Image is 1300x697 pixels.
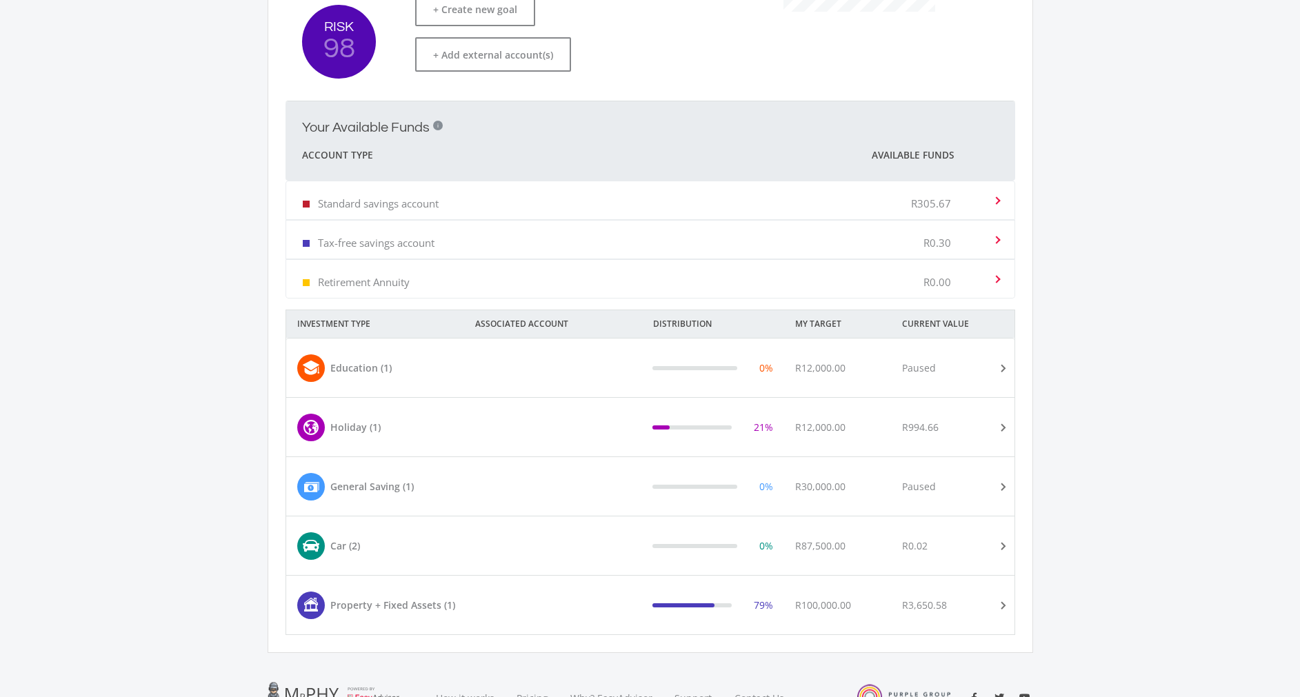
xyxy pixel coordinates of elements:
span: Account Type [302,147,373,163]
div: 0% [759,479,773,494]
p: R0.30 [923,236,951,250]
span: Available Funds [872,148,954,162]
p: R0.00 [923,275,951,289]
span: R12,000.00 [795,421,846,434]
div: R0.02 [902,538,928,553]
mat-expansion-panel-header: Holiday (1) 21% R12,000.00 R994.66 [286,398,1014,456]
div: CURRENT VALUE [891,310,1033,338]
div: Paused [902,479,936,494]
div: i [433,121,443,130]
div: Car (2) [330,538,360,553]
div: MY TARGET [784,310,891,338]
p: Retirement Annuity [318,275,410,289]
span: R30,000.00 [795,480,846,493]
div: ASSOCIATED ACCOUNT [464,310,642,338]
mat-expansion-panel-header: Tax-free savings account R0.30 [286,221,1014,259]
div: 0% [759,538,773,553]
div: R3,650.58 [902,598,947,612]
div: DISTRIBUTION [642,310,784,338]
div: General Saving (1) [330,479,414,494]
div: Education (1) [330,361,392,375]
mat-expansion-panel-header: Your Available Funds i Account Type Available Funds [286,101,1015,181]
div: 79% [754,598,773,612]
mat-expansion-panel-header: Standard savings account R305.67 [286,181,1014,219]
span: 98 [302,34,376,63]
div: 21% [754,420,773,434]
span: R12,000.00 [795,361,846,374]
mat-expansion-panel-header: Retirement Annuity R0.00 [286,260,1014,298]
mat-expansion-panel-header: Car (2) 0% R87,500.00 R0.02 [286,516,1014,575]
div: Holiday (1) [330,420,381,434]
p: Tax-free savings account [318,236,434,250]
span: R87,500.00 [795,539,846,552]
div: INVESTMENT TYPE [286,310,464,338]
div: Your Available Funds i Account Type Available Funds [286,181,1015,299]
mat-expansion-panel-header: General Saving (1) 0% R30,000.00 Paused [286,457,1014,516]
div: 0% [759,361,773,375]
button: + Add external account(s) [415,37,571,72]
mat-expansion-panel-header: Property + Fixed Assets (1) 79% R100,000.00 R3,650.58 [286,576,1014,634]
span: RISK [302,20,376,34]
div: Property + Fixed Assets (1) [330,598,455,612]
p: R305.67 [911,196,951,210]
p: Standard savings account [318,196,439,210]
div: R994.66 [902,420,939,434]
h2: Your Available Funds [302,119,430,136]
mat-expansion-panel-header: Education (1) 0% R12,000.00 Paused [286,339,1014,397]
span: R100,000.00 [795,598,851,612]
button: RISK 98 [302,5,376,79]
div: Paused [902,361,936,375]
